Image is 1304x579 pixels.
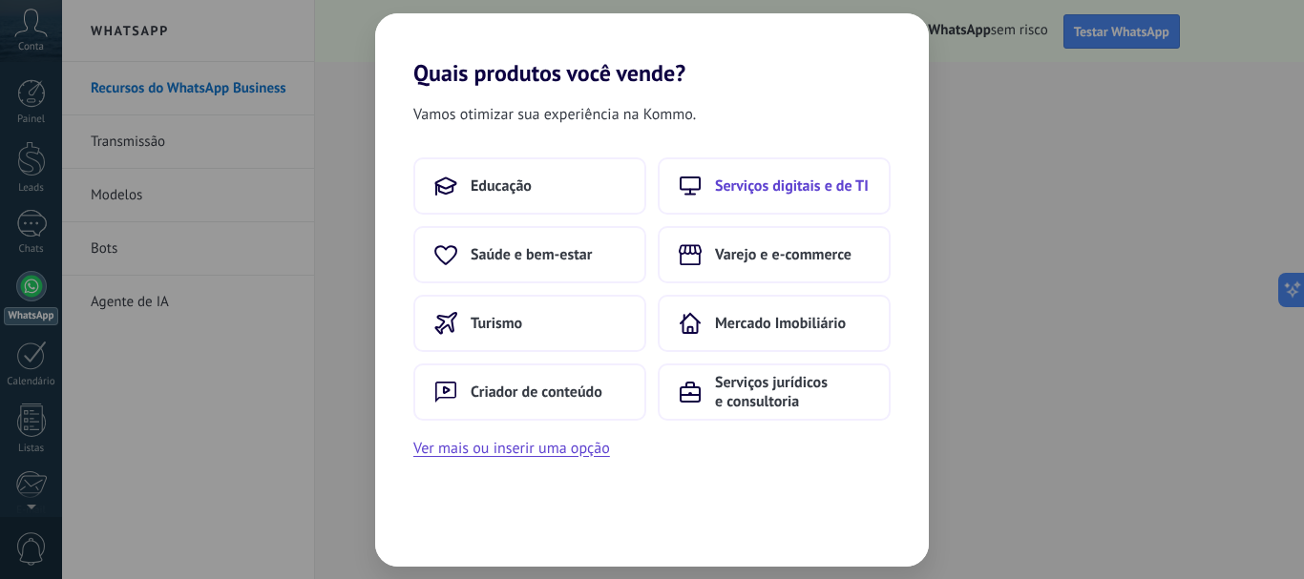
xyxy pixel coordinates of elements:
span: Serviços digitais e de TI [715,176,869,196]
span: Saúde e bem-estar [471,245,592,264]
span: Vamos otimizar sua experiência na Kommo. [413,102,696,127]
span: Varejo e e-commerce [715,245,852,264]
button: Turismo [413,295,646,352]
span: Mercado Imobiliário [715,314,846,333]
span: Educação [471,176,532,196]
button: Educação [413,157,646,215]
button: Serviços jurídicos e consultoria [658,363,891,421]
h2: Quais produtos você vende? [375,13,929,87]
button: Saúde e bem-estar [413,226,646,283]
button: Ver mais ou inserir uma opção [413,436,610,461]
button: Varejo e e-commerce [658,226,891,283]
span: Turismo [471,314,522,333]
span: Criador de conteúdo [471,383,602,402]
button: Criador de conteúdo [413,363,646,421]
button: Mercado Imobiliário [658,295,891,352]
button: Serviços digitais e de TI [658,157,891,215]
span: Serviços jurídicos e consultoria [715,373,870,411]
